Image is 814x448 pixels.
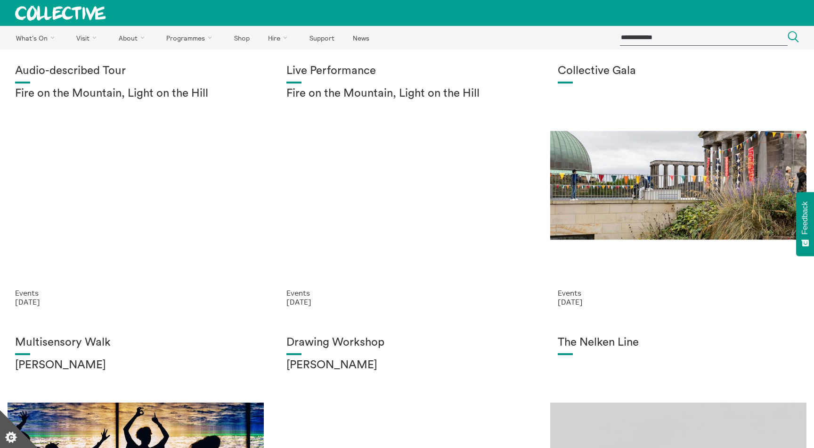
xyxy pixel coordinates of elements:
[301,26,342,50] a: Support
[110,26,156,50] a: About
[15,336,256,349] h1: Multisensory Walk
[801,201,809,234] span: Feedback
[286,359,528,372] h2: [PERSON_NAME]
[558,65,799,78] h1: Collective Gala
[15,289,256,297] p: Events
[8,26,66,50] a: What's On
[260,26,300,50] a: Hire
[543,50,814,321] a: Collective Gala 2023. Image credit Sally Jubb. Collective Gala Events [DATE]
[15,65,256,78] h1: Audio-described Tour
[15,359,256,372] h2: [PERSON_NAME]
[286,298,528,306] p: [DATE]
[558,336,799,349] h1: The Nelken Line
[796,192,814,256] button: Feedback - Show survey
[286,336,528,349] h1: Drawing Workshop
[68,26,109,50] a: Visit
[286,87,528,100] h2: Fire on the Mountain, Light on the Hill
[558,298,799,306] p: [DATE]
[226,26,258,50] a: Shop
[15,298,256,306] p: [DATE]
[558,289,799,297] p: Events
[271,50,543,321] a: Photo: Eoin Carey Live Performance Fire on the Mountain, Light on the Hill Events [DATE]
[15,87,256,100] h2: Fire on the Mountain, Light on the Hill
[286,289,528,297] p: Events
[286,65,528,78] h1: Live Performance
[344,26,377,50] a: News
[158,26,224,50] a: Programmes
